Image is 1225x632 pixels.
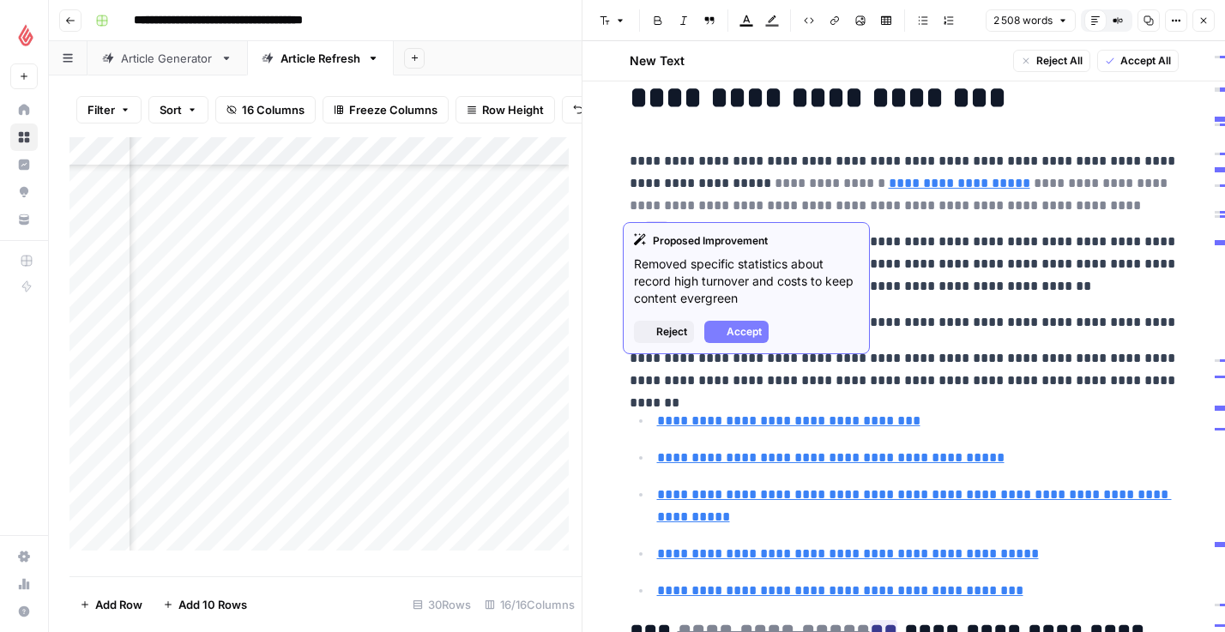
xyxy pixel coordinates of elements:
button: Reject All [1013,50,1090,72]
span: Reject All [1036,53,1083,69]
span: Filter [87,101,115,118]
span: Reject [656,324,687,340]
button: Filter [76,96,142,123]
button: Sort [148,96,208,123]
span: Add Row [95,596,142,613]
a: Browse [10,123,38,151]
a: Opportunities [10,178,38,206]
p: Removed specific statistics about record high turnover and costs to keep content evergreen [634,256,859,307]
button: 16 Columns [215,96,316,123]
span: Sort [160,101,182,118]
button: Help + Support [10,598,38,625]
span: 2 508 words [993,13,1053,28]
button: Workspace: Lightspeed [10,14,38,57]
span: Accept [727,324,762,340]
div: Article Generator [121,50,214,67]
button: Reject [634,321,694,343]
a: Usage [10,570,38,598]
span: Row Height [482,101,544,118]
div: 30 Rows [406,591,478,618]
a: Your Data [10,206,38,233]
a: Article Refresh [247,41,394,75]
span: Add 10 Rows [178,596,247,613]
h2: New Text [630,52,685,69]
span: Accept All [1120,53,1171,69]
a: Settings [10,543,38,570]
button: Add 10 Rows [153,591,257,618]
button: Freeze Columns [323,96,449,123]
button: Row Height [456,96,555,123]
a: Article Generator [87,41,247,75]
div: Proposed Improvement [634,233,859,249]
span: Freeze Columns [349,101,437,118]
div: 16/16 Columns [478,591,582,618]
button: Add Row [69,591,153,618]
button: Accept All [1097,50,1179,72]
div: Article Refresh [281,50,360,67]
img: Lightspeed Logo [10,20,41,51]
a: Insights [10,151,38,178]
button: Accept [704,321,769,343]
a: Home [10,96,38,123]
button: 2 508 words [986,9,1076,32]
span: 16 Columns [242,101,305,118]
